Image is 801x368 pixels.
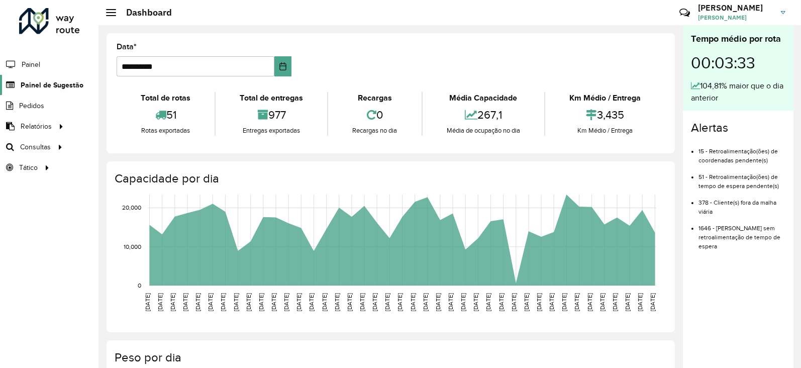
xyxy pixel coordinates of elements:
text: [DATE] [485,293,492,311]
text: [DATE] [359,293,365,311]
div: Km Médio / Entrega [548,92,662,104]
text: [DATE] [321,293,328,311]
span: Tático [19,162,38,173]
text: [DATE] [498,293,505,311]
text: [DATE] [194,293,201,311]
span: Painel [22,59,40,70]
h2: Dashboard [116,7,172,18]
h4: Capacidade por dia [115,171,665,186]
li: 51 - Retroalimentação(ões) de tempo de espera pendente(s) [698,165,785,191]
div: Rotas exportadas [119,126,212,136]
text: [DATE] [144,293,151,311]
text: [DATE] [422,293,429,311]
text: [DATE] [270,293,277,311]
div: 977 [218,104,325,126]
div: Km Médio / Entrega [548,126,662,136]
text: [DATE] [536,293,542,311]
text: [DATE] [371,293,378,311]
text: [DATE] [308,293,315,311]
text: [DATE] [397,293,404,311]
button: Choose Date [274,56,291,76]
div: Total de rotas [119,92,212,104]
text: [DATE] [548,293,555,311]
text: [DATE] [624,293,631,311]
text: [DATE] [447,293,454,311]
text: [DATE] [460,293,466,311]
span: Consultas [20,142,51,152]
div: Tempo médio por rota [691,32,785,46]
div: Total de entregas [218,92,325,104]
text: [DATE] [561,293,567,311]
li: 1646 - [PERSON_NAME] sem retroalimentação de tempo de espera [698,216,785,251]
text: [DATE] [334,293,340,311]
div: 0 [331,104,419,126]
text: [DATE] [599,293,606,311]
div: Entregas exportadas [218,126,325,136]
text: [DATE] [258,293,264,311]
div: 3,435 [548,104,662,126]
text: [DATE] [384,293,390,311]
text: [DATE] [574,293,580,311]
div: Média de ocupação no dia [425,126,542,136]
h3: [PERSON_NAME] [698,3,773,13]
text: [DATE] [169,293,176,311]
text: [DATE] [649,293,656,311]
text: [DATE] [435,293,441,311]
text: 0 [138,282,141,289]
text: [DATE] [523,293,530,311]
div: Média Capacidade [425,92,542,104]
li: 15 - Retroalimentação(ões) de coordenadas pendente(s) [698,139,785,165]
div: Recargas no dia [331,126,419,136]
text: [DATE] [295,293,302,311]
h4: Alertas [691,121,785,135]
text: [DATE] [511,293,517,311]
label: Data [117,41,137,53]
text: [DATE] [220,293,226,311]
text: [DATE] [157,293,163,311]
span: [PERSON_NAME] [698,13,773,22]
text: [DATE] [637,293,643,311]
text: [DATE] [283,293,289,311]
div: 104,81% maior que o dia anterior [691,80,785,104]
text: [DATE] [182,293,188,311]
text: [DATE] [472,293,479,311]
div: 00:03:33 [691,46,785,80]
text: [DATE] [586,293,593,311]
text: [DATE] [245,293,252,311]
text: [DATE] [207,293,214,311]
text: [DATE] [346,293,353,311]
li: 378 - Cliente(s) fora da malha viária [698,191,785,216]
span: Relatórios [21,121,52,132]
span: Painel de Sugestão [21,80,83,90]
div: Recargas [331,92,419,104]
text: [DATE] [233,293,239,311]
text: 10,000 [124,243,141,250]
text: 20,000 [122,205,141,211]
text: [DATE] [612,293,618,311]
div: 51 [119,104,212,126]
div: 267,1 [425,104,542,126]
a: Contato Rápido [674,2,695,24]
h4: Peso por dia [115,350,665,365]
text: [DATE] [410,293,416,311]
span: Pedidos [19,101,44,111]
